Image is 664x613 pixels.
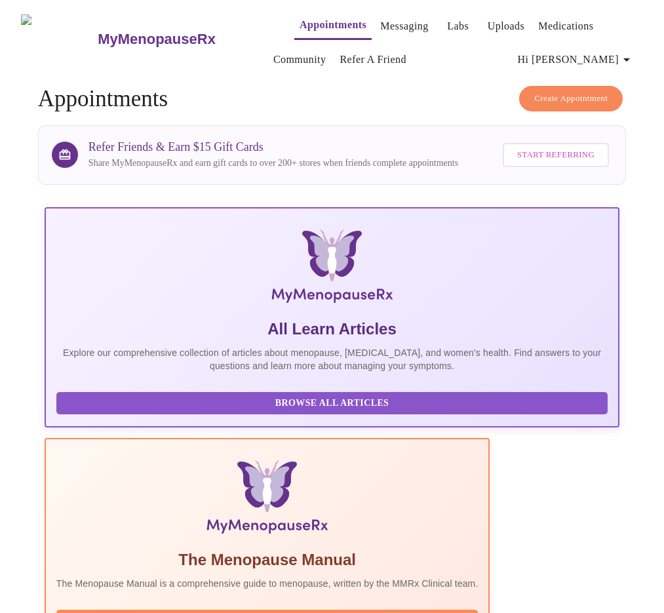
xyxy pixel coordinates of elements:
[375,13,433,39] button: Messaging
[447,17,469,35] a: Labs
[503,143,609,167] button: Start Referring
[88,157,458,170] p: Share MyMenopauseRx and earn gift cards to over 200+ stores when friends complete appointments
[538,17,593,35] a: Medications
[268,47,332,73] button: Community
[334,47,412,73] button: Refer a Friend
[21,14,96,64] img: MyMenopauseRx Logo
[143,229,522,308] img: MyMenopauseRx Logo
[482,13,530,39] button: Uploads
[273,50,326,69] a: Community
[96,16,268,62] a: MyMenopauseRx
[517,148,595,163] span: Start Referring
[56,577,478,590] p: The Menopause Manual is a comprehensive guide to menopause, written by the MMRx Clinical team.
[534,91,608,106] span: Create Appointment
[488,17,525,35] a: Uploads
[437,13,479,39] button: Labs
[98,31,216,48] h3: MyMenopauseRx
[56,346,608,372] p: Explore our comprehensive collection of articles about menopause, [MEDICAL_DATA], and women's hea...
[513,47,640,73] button: Hi [PERSON_NAME]
[380,17,428,35] a: Messaging
[56,392,608,415] button: Browse All Articles
[88,140,458,154] h3: Refer Friends & Earn $15 Gift Cards
[56,549,478,570] h5: The Menopause Manual
[300,16,366,34] a: Appointments
[533,13,598,39] button: Medications
[519,86,623,111] button: Create Appointment
[123,460,411,539] img: Menopause Manual
[38,86,626,112] h4: Appointments
[56,319,608,340] h5: All Learn Articles
[56,397,611,408] a: Browse All Articles
[518,50,635,69] span: Hi [PERSON_NAME]
[499,136,612,174] a: Start Referring
[340,50,406,69] a: Refer a Friend
[69,395,595,412] span: Browse All Articles
[294,12,372,40] button: Appointments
